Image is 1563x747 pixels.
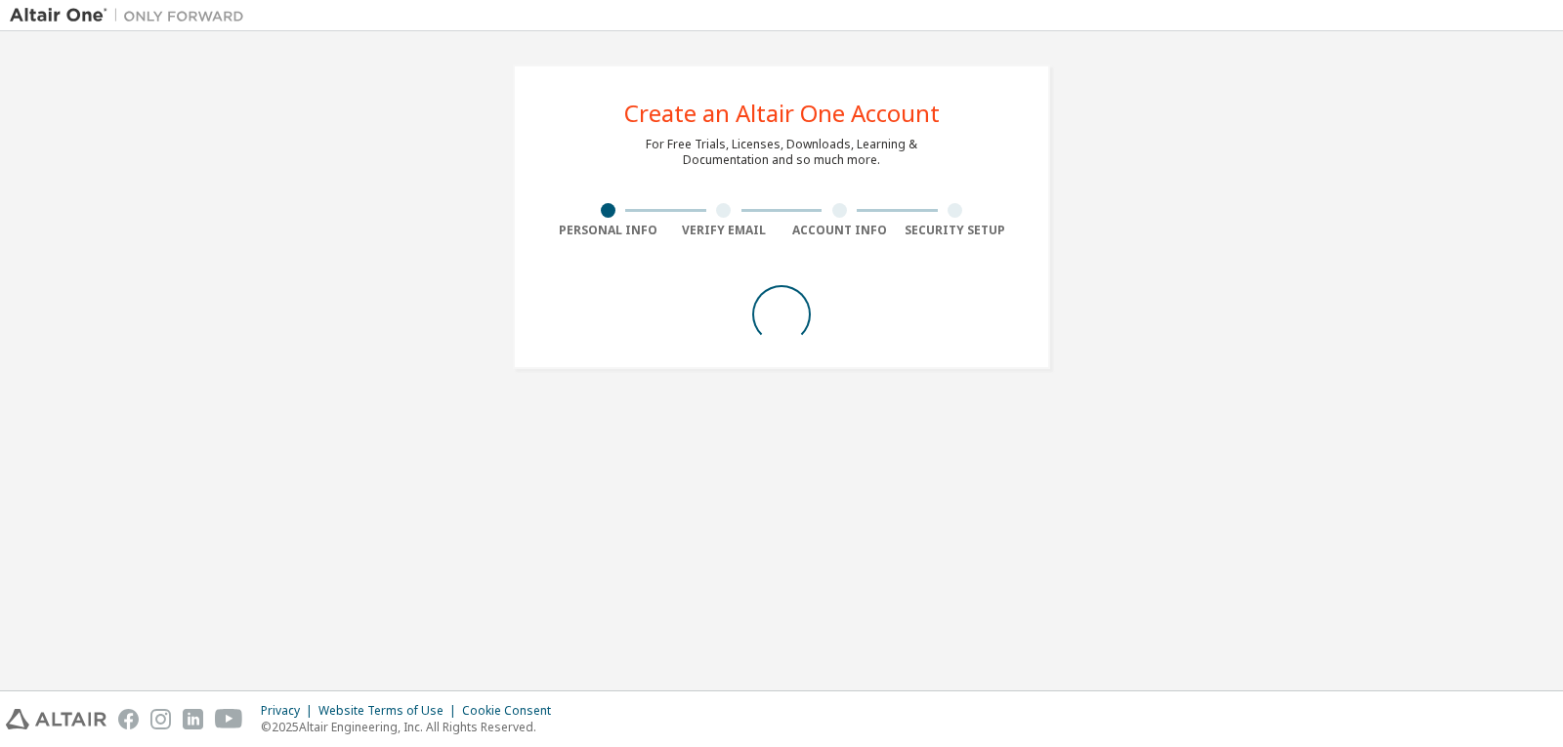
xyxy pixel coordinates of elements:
[318,703,462,719] div: Website Terms of Use
[666,223,782,238] div: Verify Email
[462,703,563,719] div: Cookie Consent
[150,709,171,729] img: instagram.svg
[6,709,106,729] img: altair_logo.svg
[215,709,243,729] img: youtube.svg
[624,102,940,125] div: Create an Altair One Account
[261,703,318,719] div: Privacy
[261,719,563,735] p: © 2025 Altair Engineering, Inc. All Rights Reserved.
[550,223,666,238] div: Personal Info
[898,223,1014,238] div: Security Setup
[10,6,254,25] img: Altair One
[183,709,203,729] img: linkedin.svg
[118,709,139,729] img: facebook.svg
[646,137,917,168] div: For Free Trials, Licenses, Downloads, Learning & Documentation and so much more.
[781,223,898,238] div: Account Info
